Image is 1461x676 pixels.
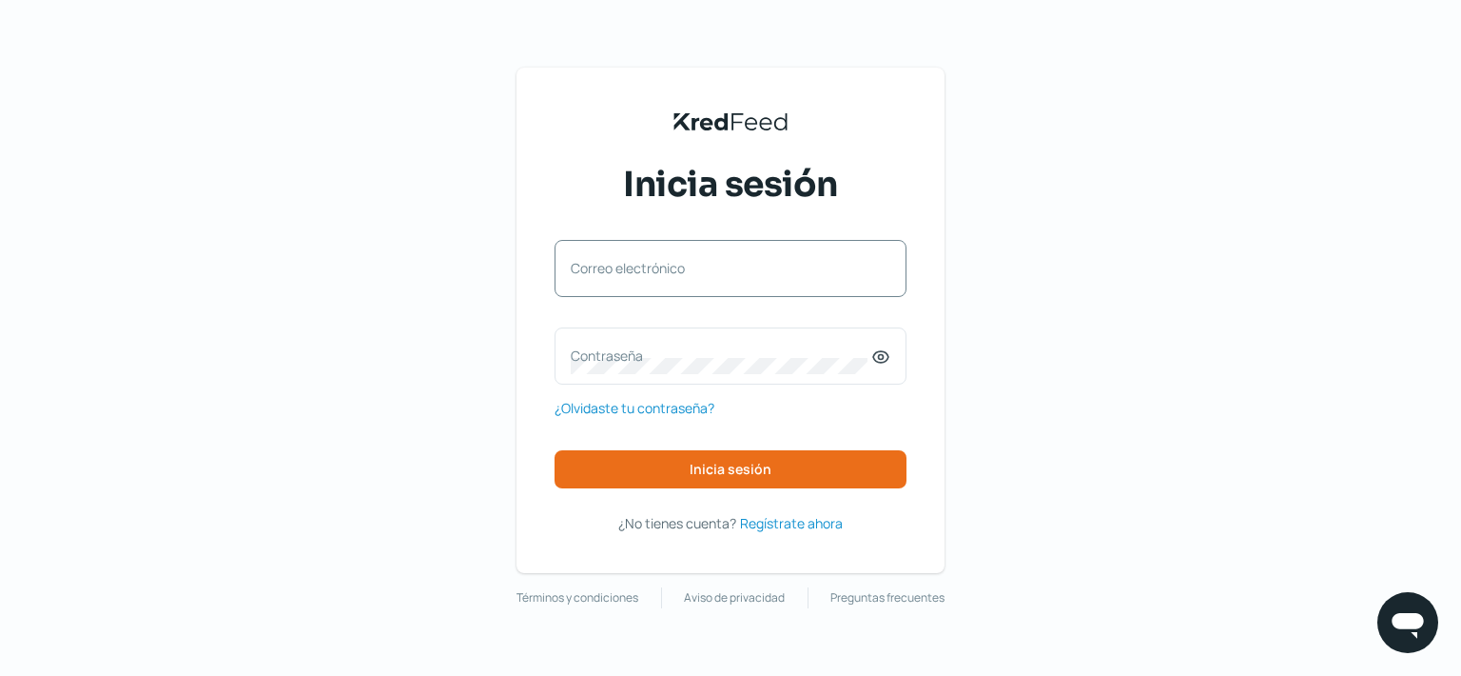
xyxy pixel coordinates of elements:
[555,450,906,488] button: Inicia sesión
[690,463,771,476] span: Inicia sesión
[516,587,638,608] a: Términos y condiciones
[618,514,736,532] span: ¿No tienes cuenta?
[623,161,838,209] span: Inicia sesión
[1389,604,1427,642] img: chatIcon
[740,511,843,535] a: Regístrate ahora
[830,587,945,608] a: Preguntas frecuentes
[684,587,785,608] a: Aviso de privacidad
[555,396,714,420] a: ¿Olvidaste tu contraseña?
[571,347,871,365] label: Contraseña
[571,259,871,277] label: Correo electrónico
